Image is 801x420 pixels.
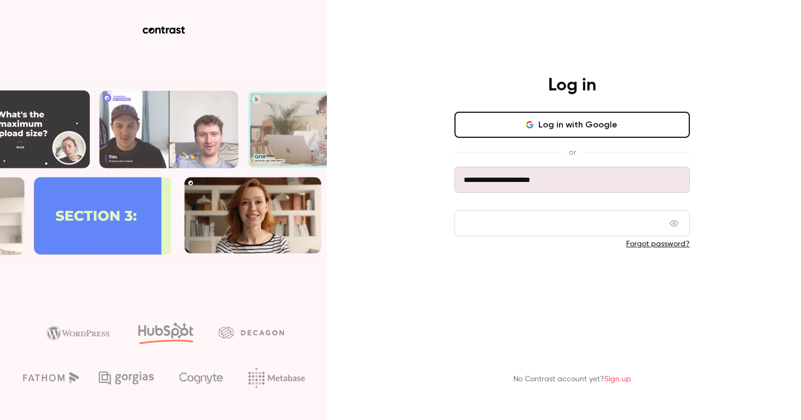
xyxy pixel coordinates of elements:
[604,375,631,383] a: Sign up
[219,326,284,338] img: decagon
[563,147,581,158] span: or
[454,267,690,293] button: Log in
[513,374,631,385] p: No Contrast account yet?
[454,112,690,138] button: Log in with Google
[626,240,690,248] a: Forgot password?
[548,75,596,96] h4: Log in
